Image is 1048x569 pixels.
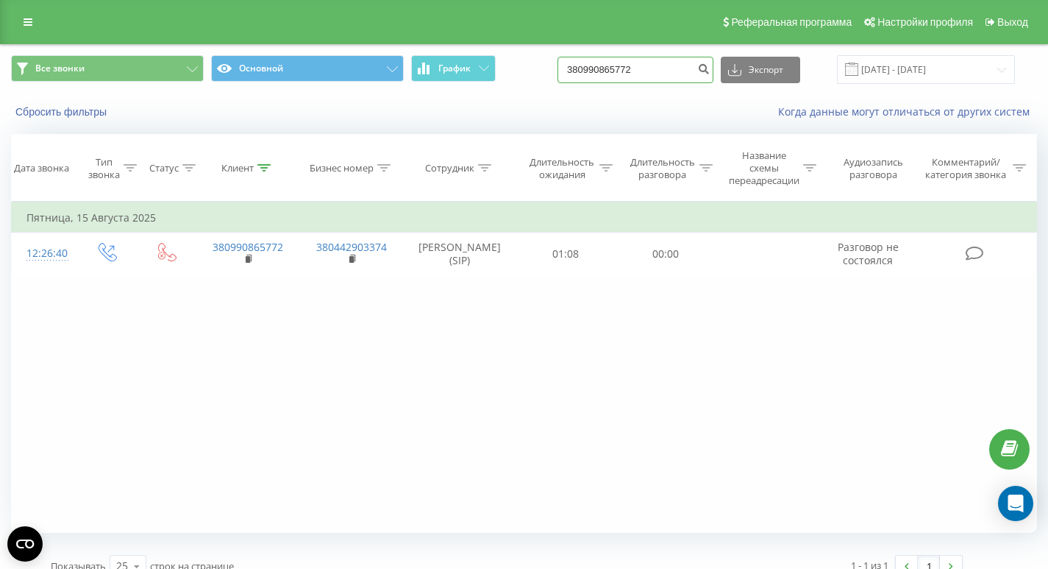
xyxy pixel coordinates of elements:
[14,162,69,174] div: Дата звонка
[12,203,1037,233] td: Пятница, 15 Августа 2025
[35,63,85,74] span: Все звонки
[923,156,1009,181] div: Комментарий/категория звонка
[11,105,114,119] button: Сбросить фильтры
[838,240,899,267] span: Разговор не состоялся
[11,55,204,82] button: Все звонки
[404,233,516,275] td: [PERSON_NAME] (SIP)
[778,105,1037,119] a: Когда данные могут отличаться от других систем
[411,55,496,82] button: График
[425,162,474,174] div: Сотрудник
[616,233,716,275] td: 00:00
[516,233,616,275] td: 01:08
[213,240,283,254] a: 380990865772
[997,16,1028,28] span: Выход
[529,156,595,181] div: Длительность ожидания
[833,156,913,181] div: Аудиозапись разговора
[149,162,179,174] div: Статус
[729,149,799,187] div: Название схемы переадресации
[998,486,1033,521] div: Open Intercom Messenger
[7,526,43,562] button: Open CMP widget
[438,63,471,74] span: График
[731,16,852,28] span: Реферальная программа
[88,156,120,181] div: Тип звонка
[721,57,800,83] button: Экспорт
[316,240,387,254] a: 380442903374
[26,239,61,268] div: 12:26:40
[630,156,696,181] div: Длительность разговора
[310,162,374,174] div: Бизнес номер
[877,16,973,28] span: Настройки профиля
[211,55,404,82] button: Основной
[557,57,713,83] input: Поиск по номеру
[221,162,254,174] div: Клиент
